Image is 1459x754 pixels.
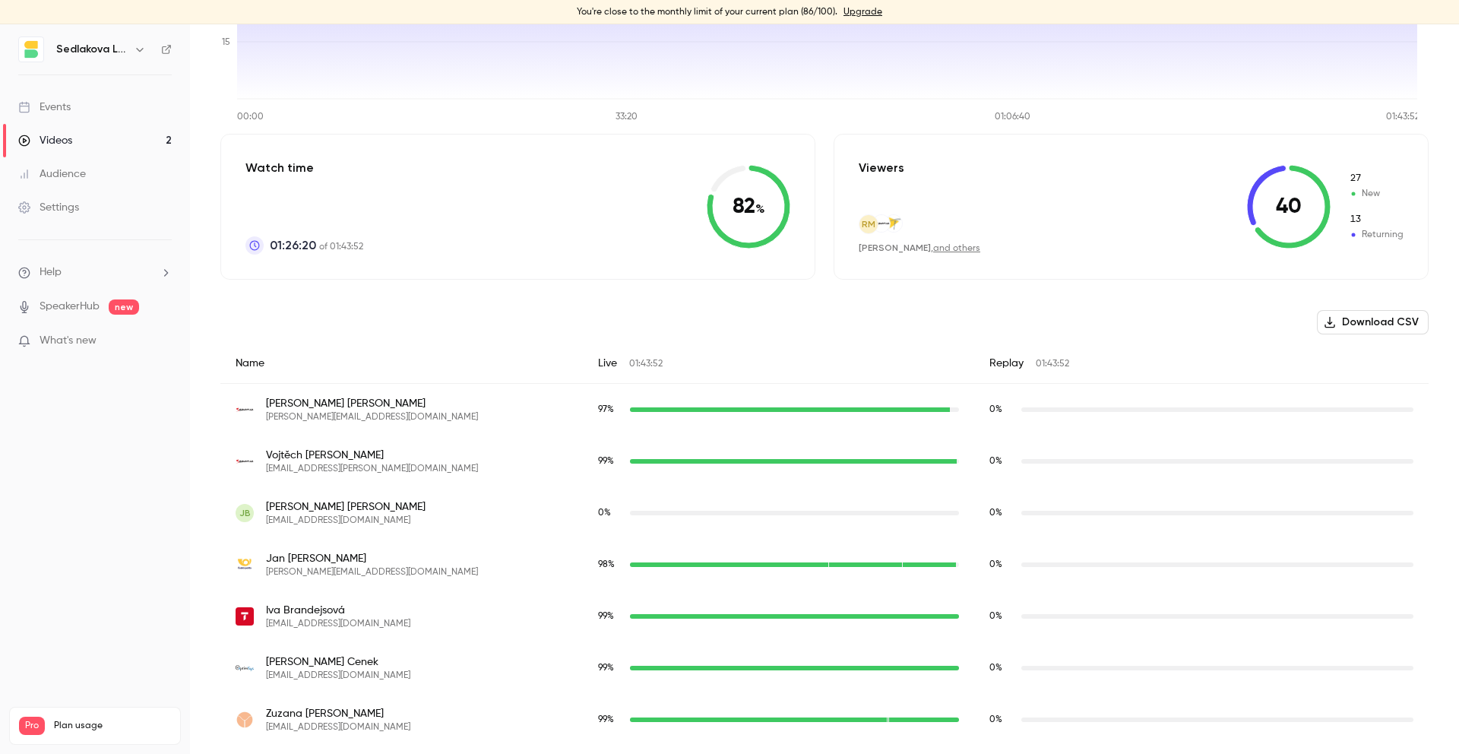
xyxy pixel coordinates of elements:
div: janabsvabova@gmail.com [220,487,1429,539]
img: cpost.cz [236,556,254,574]
tspan: 01:06:40 [995,112,1030,122]
span: Returning [1349,213,1404,227]
span: [EMAIL_ADDRESS][DOMAIN_NAME] [266,670,410,682]
span: 0 % [989,612,1002,621]
span: Replay watch time [989,403,1014,417]
div: Live [583,344,974,384]
span: [EMAIL_ADDRESS][DOMAIN_NAME] [266,515,426,527]
span: What's new [40,333,97,349]
span: [PERSON_NAME][EMAIL_ADDRESS][DOMAIN_NAME] [266,411,478,423]
span: [EMAIL_ADDRESS][DOMAIN_NAME] [266,618,410,630]
div: Events [18,100,71,115]
tspan: 15 [222,38,230,47]
span: Replay watch time [989,610,1014,623]
div: Settings [18,200,79,215]
span: Plan usage [54,720,171,732]
div: cenek@optimsys.cz [220,642,1429,694]
span: [PERSON_NAME][EMAIL_ADDRESS][DOMAIN_NAME] [266,566,478,578]
span: Replay watch time [989,661,1014,675]
div: zuzana.cenkova@loono.cz [220,694,1429,746]
p: of 01:43:52 [270,236,363,255]
a: SpeakerHub [40,299,100,315]
img: optimsys.cz [236,659,254,677]
img: loono.cz [236,711,254,729]
span: JB [239,506,251,520]
span: [PERSON_NAME] [PERSON_NAME] [266,396,478,411]
a: Upgrade [843,6,882,18]
li: help-dropdown-opener [18,265,172,280]
a: and others [933,244,980,253]
span: 01:26:20 [270,236,316,255]
span: Pro [19,717,45,735]
img: actinet.cz [885,215,902,232]
span: Live watch time [598,661,622,675]
span: Live watch time [598,610,622,623]
span: 98 % [598,560,615,569]
span: 99 % [598,715,614,724]
div: Name [220,344,583,384]
span: 0 % [989,560,1002,569]
iframe: Noticeable Trigger [153,334,172,348]
span: [EMAIL_ADDRESS][PERSON_NAME][DOMAIN_NAME] [266,463,478,475]
span: New [1349,187,1404,201]
span: 01:43:52 [1036,360,1069,369]
span: Vojtěch [PERSON_NAME] [266,448,478,463]
h6: Sedlakova Legal [56,42,128,57]
span: 0 % [989,508,1002,518]
span: 0 % [598,508,611,518]
span: Help [40,265,62,280]
span: Live watch time [598,558,622,572]
span: Replay watch time [989,506,1014,520]
span: Replay watch time [989,455,1014,468]
span: Live watch time [598,506,622,520]
span: 99 % [598,664,614,673]
span: Replay watch time [989,558,1014,572]
span: 99 % [598,612,614,621]
span: Live watch time [598,403,622,417]
span: 97 % [598,405,614,414]
span: New [1349,172,1404,185]
span: new [109,299,139,315]
span: 0 % [989,405,1002,414]
div: michaela_argalasova@seznam.cz [220,384,1429,436]
div: iva.brandejsova@trikaya.cz [220,591,1429,642]
span: 99 % [598,457,614,466]
img: firma.seznam.cz [236,452,254,470]
span: RM [862,217,875,231]
p: Watch time [245,159,363,177]
div: vojtech.barton@firma.seznam.cz [220,436,1429,487]
img: Sedlakova Legal [19,37,43,62]
img: trikaya.cz [236,607,254,626]
span: [EMAIL_ADDRESS][DOMAIN_NAME] [266,721,410,733]
div: Replay [974,344,1429,384]
tspan: 01:43:52 [1386,112,1419,122]
span: [PERSON_NAME] Cenek [266,654,410,670]
span: [PERSON_NAME] [PERSON_NAME] [266,499,426,515]
tspan: 00:00 [237,112,264,122]
button: Download CSV [1317,310,1429,334]
div: , [859,242,980,255]
tspan: 33:20 [616,112,638,122]
div: bouska.jan@cpost.cz [220,539,1429,591]
span: 0 % [989,664,1002,673]
span: 0 % [989,457,1002,466]
span: Returning [1349,228,1404,242]
span: Iva Brandejsová [266,603,410,618]
span: Live watch time [598,713,622,727]
div: Audience [18,166,86,182]
img: seznam.cz [236,401,254,419]
span: Live watch time [598,455,622,468]
span: [PERSON_NAME] [859,242,931,253]
span: 01:43:52 [629,360,663,369]
span: Zuzana [PERSON_NAME] [266,706,410,721]
img: firma.seznam.cz [873,215,890,232]
span: 0 % [989,715,1002,724]
span: Replay watch time [989,713,1014,727]
div: Videos [18,133,72,148]
p: Viewers [859,159,904,177]
span: Jan [PERSON_NAME] [266,551,478,566]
